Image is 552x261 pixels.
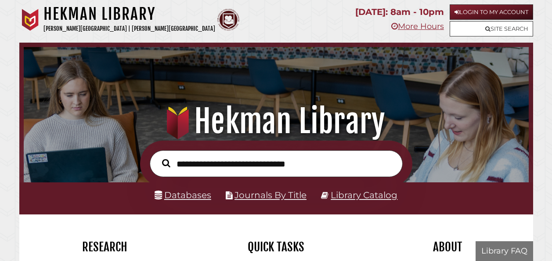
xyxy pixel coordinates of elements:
[19,9,41,31] img: Calvin University
[368,239,527,254] h2: About
[197,239,355,254] h2: Quick Tasks
[450,4,533,20] a: Login to My Account
[355,4,444,20] p: [DATE]: 8am - 10pm
[158,157,175,170] button: Search
[26,239,184,254] h2: Research
[450,21,533,36] a: Site Search
[155,190,211,200] a: Databases
[235,190,307,200] a: Journals By Title
[32,102,520,141] h1: Hekman Library
[217,9,239,31] img: Calvin Theological Seminary
[43,24,215,34] p: [PERSON_NAME][GEOGRAPHIC_DATA] | [PERSON_NAME][GEOGRAPHIC_DATA]
[331,190,397,200] a: Library Catalog
[43,4,215,24] h1: Hekman Library
[391,22,444,31] a: More Hours
[162,159,170,167] i: Search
